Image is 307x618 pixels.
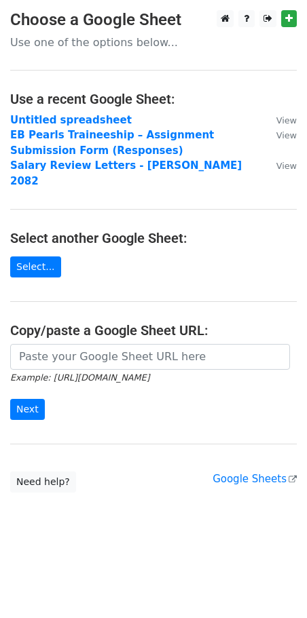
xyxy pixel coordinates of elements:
a: View [263,159,297,172]
a: Select... [10,256,61,277]
small: View [276,130,297,140]
small: View [276,161,297,171]
p: Use one of the options below... [10,35,297,50]
a: EB Pearls Traineeship – Assignment Submission Form (Responses) [10,129,214,157]
a: Need help? [10,471,76,493]
a: Salary Review Letters - [PERSON_NAME] 2082 [10,159,242,187]
input: Next [10,399,45,420]
small: Example: [URL][DOMAIN_NAME] [10,372,149,383]
input: Paste your Google Sheet URL here [10,344,290,370]
h4: Select another Google Sheet: [10,230,297,246]
small: View [276,115,297,125]
a: Untitled spreadsheet [10,114,132,126]
a: Google Sheets [213,473,297,485]
h4: Use a recent Google Sheet: [10,91,297,107]
a: View [263,129,297,141]
h3: Choose a Google Sheet [10,10,297,30]
a: View [263,114,297,126]
h4: Copy/paste a Google Sheet URL: [10,322,297,339]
